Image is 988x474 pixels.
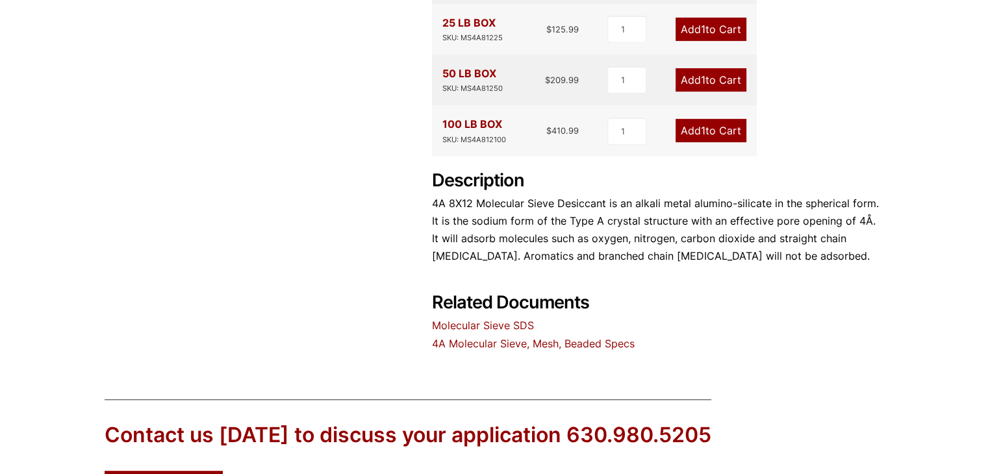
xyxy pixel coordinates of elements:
span: $ [545,75,550,85]
span: $ [546,24,551,34]
bdi: 125.99 [546,24,579,34]
span: $ [546,125,551,136]
div: SKU: MS4A812100 [442,134,506,146]
span: 1 [701,23,705,36]
a: Molecular Sieve SDS [432,319,534,332]
div: 100 LB BOX [442,116,506,145]
span: 1 [701,124,705,137]
a: 4A Molecular Sieve, Mesh, Beaded Specs [432,337,635,350]
p: 4A 8X12 Molecular Sieve Desiccant is an alkali metal alumino-silicate in the spherical form. It i... [432,195,884,266]
h2: Description [432,170,884,192]
a: Add1to Cart [676,18,746,41]
div: 50 LB BOX [442,65,503,95]
a: Add1to Cart [676,119,746,142]
div: SKU: MS4A81250 [442,82,503,95]
a: Add1to Cart [676,68,746,92]
div: SKU: MS4A81225 [442,32,503,44]
div: 25 LB BOX [442,14,503,44]
bdi: 410.99 [546,125,579,136]
bdi: 209.99 [545,75,579,85]
span: 1 [701,73,705,86]
div: Contact us [DATE] to discuss your application 630.980.5205 [105,421,711,450]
